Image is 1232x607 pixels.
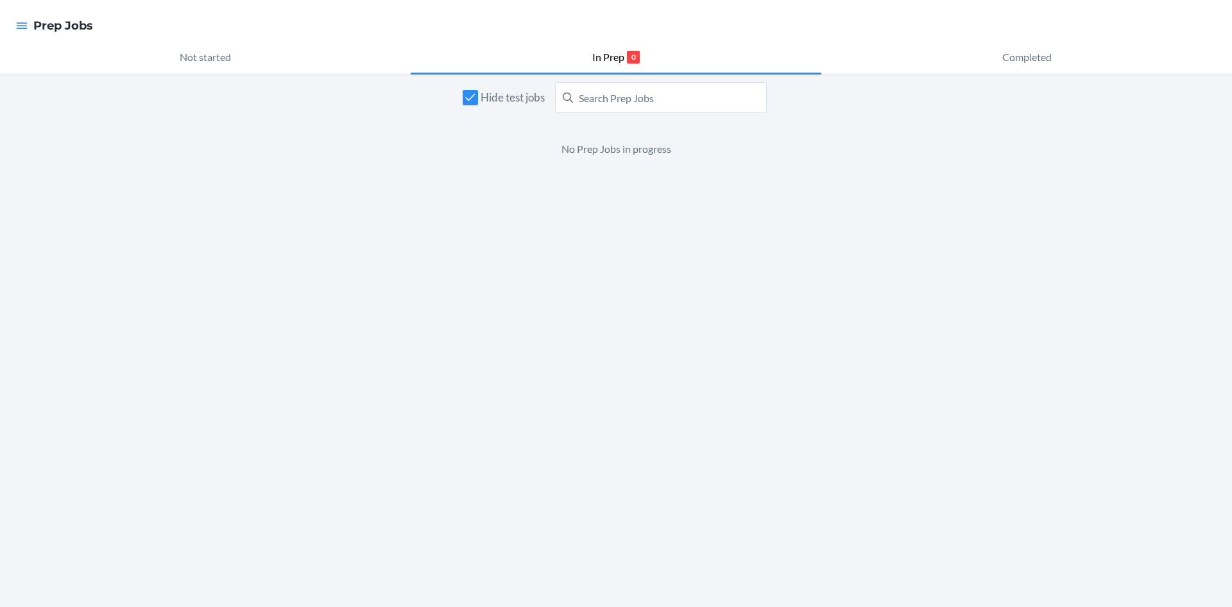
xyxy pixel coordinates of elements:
input: Search Prep Jobs [555,82,767,113]
span: Hide test jobs [481,89,545,106]
button: Completed [821,41,1232,75]
h4: Prep Jobs [33,17,93,34]
p: In Prep [592,49,624,65]
p: 0 [627,51,640,64]
input: Hide test jobs [463,90,478,105]
p: Completed [1002,49,1052,65]
p: Not started [180,49,231,65]
button: In Prep0 [411,41,821,75]
p: No Prep Jobs in progress [465,141,767,157]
